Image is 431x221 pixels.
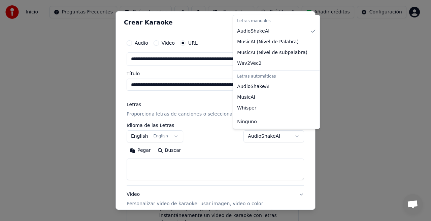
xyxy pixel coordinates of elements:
div: Letras manuales [234,16,318,26]
span: AudioShakeAI [237,28,269,35]
span: MusicAI ( Nivel de Palabra ) [237,39,299,45]
span: Wav2Vec2 [237,60,261,67]
div: Letras automáticas [234,72,318,81]
span: MusicAI ( Nivel de subpalabra ) [237,49,307,56]
span: MusicAI [237,94,255,101]
span: Whisper [237,105,256,112]
span: AudioShakeAI [237,83,269,90]
span: Ninguno [237,119,257,125]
